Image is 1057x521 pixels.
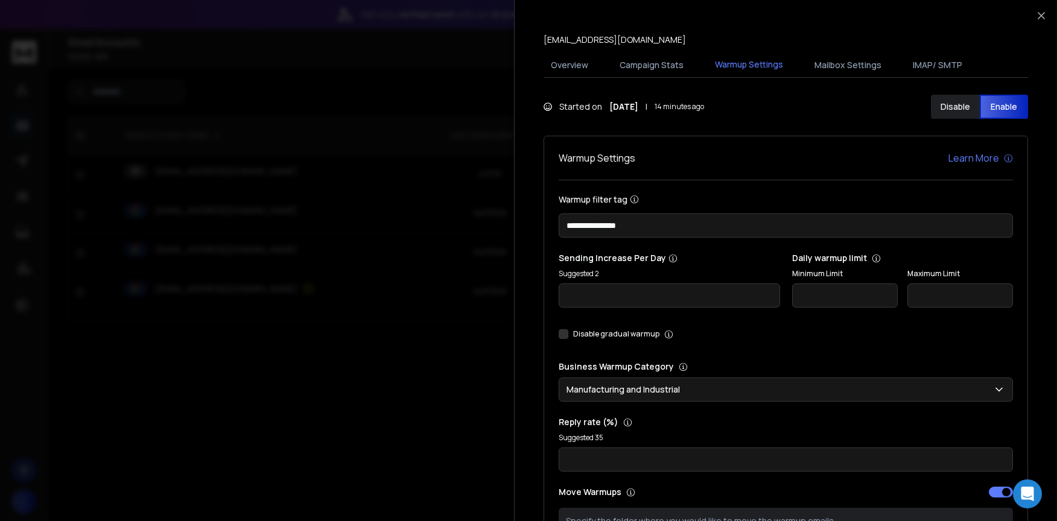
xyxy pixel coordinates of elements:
[544,34,686,46] p: [EMAIL_ADDRESS][DOMAIN_NAME]
[906,52,970,78] button: IMAP/ SMTP
[931,95,1028,119] button: DisableEnable
[559,486,782,498] p: Move Warmups
[559,433,1013,443] p: Suggested 35
[907,269,1013,279] label: Maximum Limit
[792,252,1014,264] p: Daily warmup limit
[655,102,704,112] span: 14 minutes ago
[609,101,638,113] strong: [DATE]
[573,329,659,339] label: Disable gradual warmup
[931,95,980,119] button: Disable
[559,195,1013,204] label: Warmup filter tag
[559,416,1013,428] p: Reply rate (%)
[980,95,1029,119] button: Enable
[1013,479,1042,508] div: Open Intercom Messenger
[807,52,889,78] button: Mailbox Settings
[559,151,635,165] h1: Warmup Settings
[544,52,595,78] button: Overview
[948,151,1013,165] a: Learn More
[544,101,704,113] div: Started on
[559,361,1013,373] p: Business Warmup Category
[792,269,898,279] label: Minimum Limit
[646,101,647,113] span: |
[559,269,780,279] p: Suggested 2
[559,252,780,264] p: Sending Increase Per Day
[567,384,685,396] p: Manufacturing and Industrial
[708,51,790,79] button: Warmup Settings
[612,52,691,78] button: Campaign Stats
